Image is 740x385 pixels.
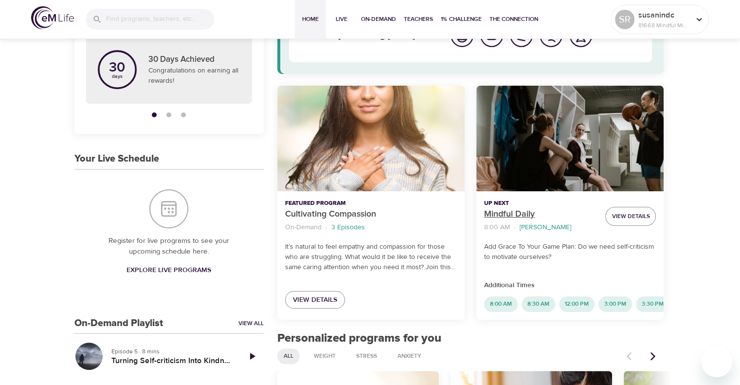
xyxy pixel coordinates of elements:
[285,221,457,234] nav: breadcrumb
[514,221,516,234] li: ·
[109,61,125,74] p: 30
[307,348,342,364] div: Weight
[278,352,299,360] span: All
[331,222,365,233] p: 3 Episodes
[392,352,427,360] span: Anxiety
[615,10,634,29] div: SR
[522,296,555,312] div: 8:30 AM
[476,86,664,191] button: Mindful Daily
[31,6,74,29] img: logo
[106,9,214,30] input: Find programs, teachers, etc...
[74,342,104,371] button: Turning Self-criticism Into Kindness
[489,14,538,24] span: The Connection
[391,348,428,364] div: Anxiety
[484,222,510,233] p: 8:00 AM
[350,348,383,364] div: Stress
[148,54,240,66] p: 30 Days Achieved
[111,356,233,366] h5: Turning Self-criticism Into Kindness
[285,291,345,309] a: View Details
[285,222,322,233] p: On-Demand
[308,352,342,360] span: Weight
[240,345,264,368] a: Play Episode
[520,222,571,233] p: [PERSON_NAME]
[148,66,240,86] p: Congratulations on earning all rewards!
[277,348,300,364] div: All
[74,318,163,329] h3: On-Demand Playlist
[638,21,690,30] p: 81668 Mindful Minutes
[484,208,597,221] p: Mindful Daily
[522,300,555,308] span: 8:30 AM
[636,300,669,308] span: 3:30 PM
[293,294,337,306] span: View Details
[330,14,353,24] span: Live
[361,14,396,24] span: On-Demand
[559,296,595,312] div: 12:00 PM
[325,221,327,234] li: ·
[277,86,465,191] button: Cultivating Compassion
[285,208,457,221] p: Cultivating Compassion
[123,261,215,279] a: Explore Live Programs
[74,153,159,165] h3: Your Live Schedule
[285,199,457,208] p: Featured Program
[404,14,433,24] span: Teachers
[149,189,188,228] img: Your Live Schedule
[299,14,322,24] span: Home
[484,199,597,208] p: Up Next
[285,242,457,273] p: It’s natural to feel empathy and compassion for those who are struggling. What would it be like t...
[350,352,383,360] span: Stress
[111,347,233,356] p: Episode 5 · 8 mins
[126,264,211,276] span: Explore Live Programs
[638,9,690,21] p: susanindc
[484,280,656,291] p: Additional Times
[109,74,125,78] p: days
[605,207,656,226] button: View Details
[441,14,482,24] span: 1% Challenge
[642,346,664,367] button: Next items
[559,300,595,308] span: 12:00 PM
[238,319,264,328] a: View All
[484,300,518,308] span: 8:00 AM
[612,211,650,221] span: View Details
[277,331,664,346] h2: Personalized programs for you
[484,296,518,312] div: 8:00 AM
[598,296,632,312] div: 3:00 PM
[598,300,632,308] span: 3:00 PM
[701,346,732,377] iframe: Button to launch messaging window
[484,242,656,262] p: Add Grace To Your Game Plan: Do we need self-criticism to motivate ourselves?
[94,236,244,257] p: Register for live programs to see your upcoming schedule here.
[636,296,669,312] div: 3:30 PM
[484,221,597,234] nav: breadcrumb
